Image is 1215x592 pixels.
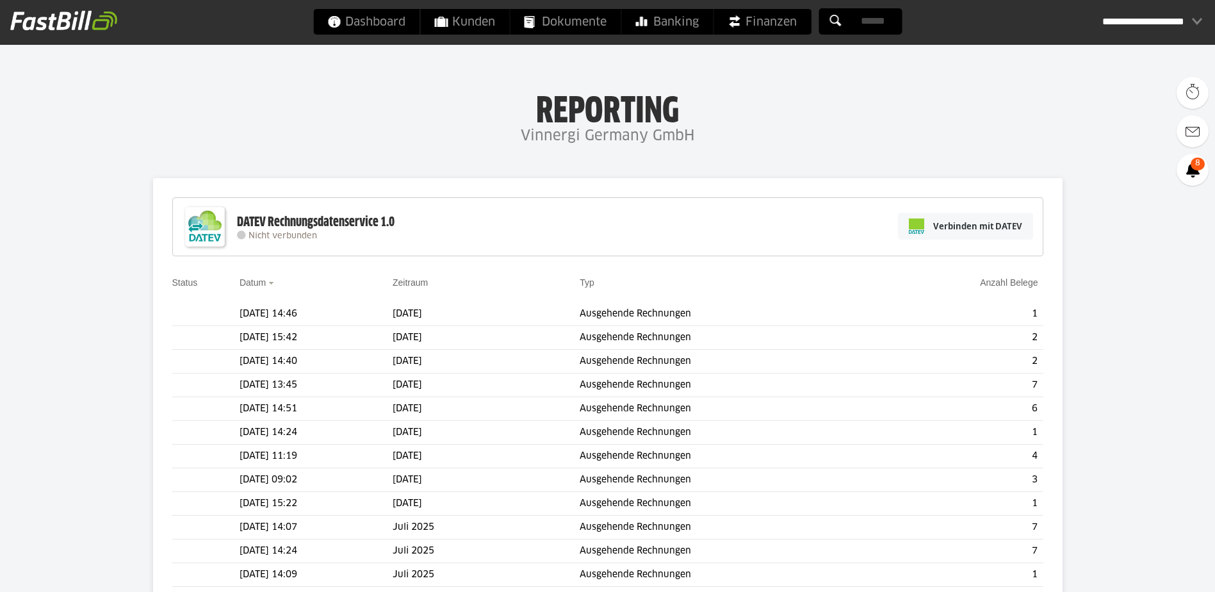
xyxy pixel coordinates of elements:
[876,350,1043,374] td: 2
[393,277,428,288] a: Zeitraum
[1191,158,1205,170] span: 8
[621,9,713,35] a: Banking
[393,539,580,563] td: Juli 2025
[898,213,1033,240] a: Verbinden mit DATEV
[876,374,1043,397] td: 7
[172,277,198,288] a: Status
[876,516,1043,539] td: 7
[240,302,393,326] td: [DATE] 14:46
[393,445,580,468] td: [DATE]
[580,277,594,288] a: Typ
[128,90,1087,124] h1: Reporting
[580,374,876,397] td: Ausgehende Rechnungen
[393,397,580,421] td: [DATE]
[240,445,393,468] td: [DATE] 11:19
[240,563,393,587] td: [DATE] 14:09
[580,421,876,445] td: Ausgehende Rechnungen
[240,468,393,492] td: [DATE] 09:02
[524,9,607,35] span: Dokumente
[393,516,580,539] td: Juli 2025
[933,220,1022,233] span: Verbinden mit DATEV
[876,421,1043,445] td: 1
[268,282,277,284] img: sort_desc.gif
[580,492,876,516] td: Ausgehende Rechnungen
[10,10,117,31] img: fastbill_logo_white.png
[313,9,420,35] a: Dashboard
[580,445,876,468] td: Ausgehende Rechnungen
[876,302,1043,326] td: 1
[393,374,580,397] td: [DATE]
[876,397,1043,421] td: 6
[1177,154,1209,186] a: 8
[393,492,580,516] td: [DATE]
[420,9,509,35] a: Kunden
[876,445,1043,468] td: 4
[393,326,580,350] td: [DATE]
[393,302,580,326] td: [DATE]
[327,9,405,35] span: Dashboard
[240,374,393,397] td: [DATE] 13:45
[580,302,876,326] td: Ausgehende Rechnungen
[635,9,699,35] span: Banking
[580,539,876,563] td: Ausgehende Rechnungen
[240,326,393,350] td: [DATE] 15:42
[240,539,393,563] td: [DATE] 14:24
[580,468,876,492] td: Ausgehende Rechnungen
[393,350,580,374] td: [DATE]
[393,421,580,445] td: [DATE]
[876,492,1043,516] td: 1
[580,516,876,539] td: Ausgehende Rechnungen
[237,214,395,231] div: DATEV Rechnungsdatenservice 1.0
[728,9,797,35] span: Finanzen
[393,563,580,587] td: Juli 2025
[249,232,317,240] span: Nicht verbunden
[1116,554,1202,586] iframe: Öffnet ein Widget, in dem Sie weitere Informationen finden
[510,9,621,35] a: Dokumente
[876,326,1043,350] td: 2
[909,218,924,234] img: pi-datev-logo-farbig-24.svg
[179,201,231,252] img: DATEV-Datenservice Logo
[580,397,876,421] td: Ausgehende Rechnungen
[240,350,393,374] td: [DATE] 14:40
[714,9,811,35] a: Finanzen
[876,468,1043,492] td: 3
[240,516,393,539] td: [DATE] 14:07
[580,326,876,350] td: Ausgehende Rechnungen
[240,492,393,516] td: [DATE] 15:22
[876,539,1043,563] td: 7
[434,9,495,35] span: Kunden
[580,563,876,587] td: Ausgehende Rechnungen
[240,277,266,288] a: Datum
[980,277,1038,288] a: Anzahl Belege
[240,397,393,421] td: [DATE] 14:51
[876,563,1043,587] td: 1
[393,468,580,492] td: [DATE]
[580,350,876,374] td: Ausgehende Rechnungen
[240,421,393,445] td: [DATE] 14:24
